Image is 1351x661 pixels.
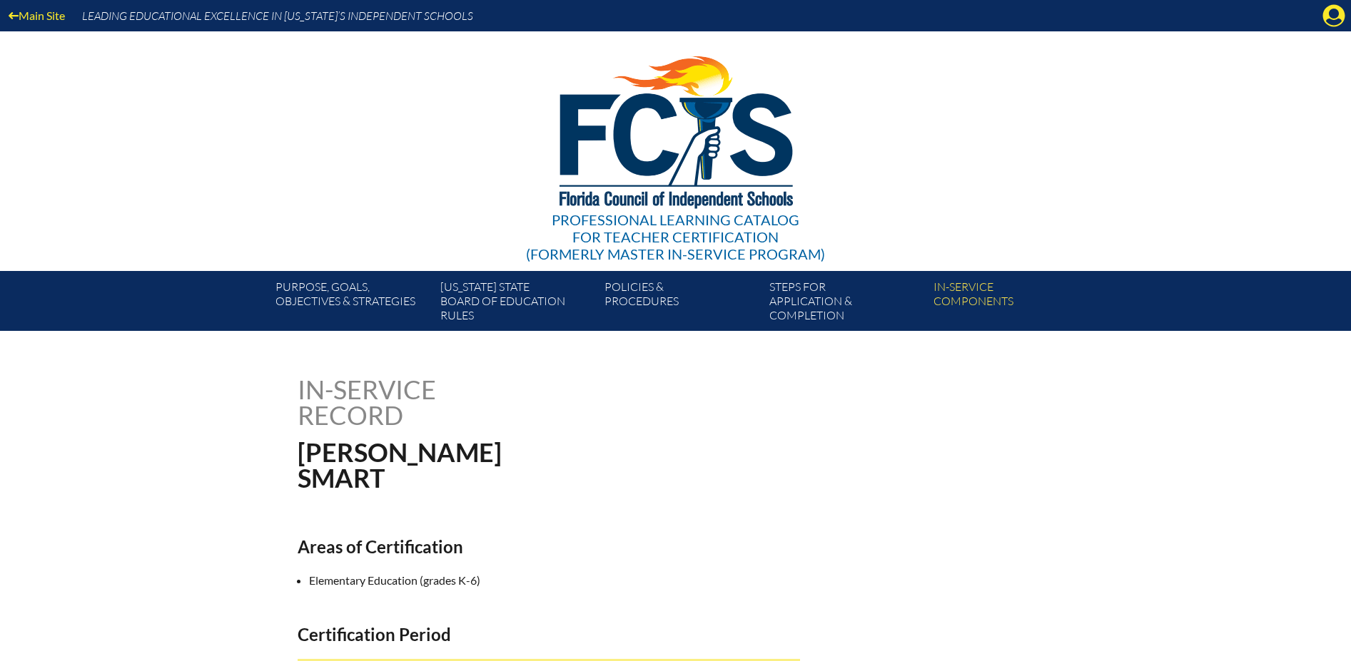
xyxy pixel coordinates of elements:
[298,624,800,645] h2: Certification Period
[270,277,434,331] a: Purpose, goals,objectives & strategies
[928,277,1092,331] a: In-servicecomponents
[309,571,811,590] li: Elementary Education (grades K-6)
[572,228,779,245] span: for Teacher Certification
[520,29,831,265] a: Professional Learning Catalog for Teacher Certification(formerly Master In-service Program)
[298,536,800,557] h2: Areas of Certification
[764,277,928,331] a: Steps forapplication & completion
[3,6,71,25] a: Main Site
[599,277,763,331] a: Policies &Procedures
[298,439,766,491] h1: [PERSON_NAME] Smart
[435,277,599,331] a: [US_STATE] StateBoard of Education rules
[526,211,825,262] div: Professional Learning Catalog (formerly Master In-service Program)
[298,376,585,428] h1: In-service record
[528,31,823,226] img: FCISlogo221.eps
[1322,4,1345,27] svg: Manage account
